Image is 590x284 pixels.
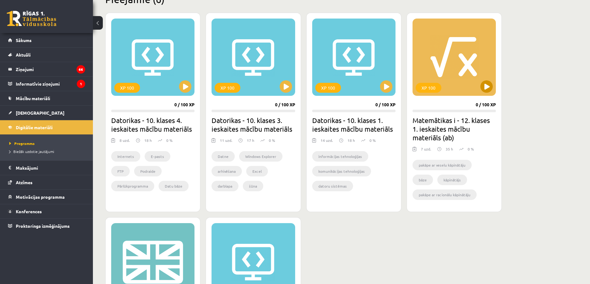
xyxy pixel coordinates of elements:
[312,116,396,133] h2: Datorikas - 10. klases 1. ieskaites mācību materiāls
[312,166,371,176] li: komunikācijas tehnoloģijas
[215,83,240,93] div: XP 100
[166,138,173,143] p: 0 %
[369,138,376,143] p: 0 %
[16,37,32,43] span: Sākums
[16,95,50,101] span: Mācību materiāli
[8,62,85,76] a: Ziņojumi66
[9,149,87,154] a: Biežāk uzdotie jautājumi
[312,181,353,191] li: datoru sistēmas
[8,219,85,233] a: Proktoringa izmēģinājums
[111,116,194,133] h2: Datorikas - 10. klases 4. ieskaites mācību materiāls
[9,149,54,154] span: Biežāk uzdotie jautājumi
[9,141,35,146] span: Programma
[247,138,254,143] p: 17 h
[16,180,33,185] span: Atzīmes
[8,190,85,204] a: Motivācijas programma
[212,181,238,191] li: darblapa
[16,52,31,57] span: Aktuāli
[246,166,268,176] li: Excel
[76,65,85,74] i: 66
[239,151,282,162] li: Windows Explorer
[159,181,189,191] li: Datu bāze
[8,175,85,189] a: Atzīmes
[8,91,85,105] a: Mācību materiāli
[114,83,140,93] div: XP 100
[315,83,341,93] div: XP 100
[111,151,140,162] li: Internets
[446,146,453,152] p: 35 h
[8,48,85,62] a: Aktuāli
[413,189,477,200] li: pakāpe ar racionālu kāpinātāju
[421,146,431,155] div: 7 uzd.
[347,138,355,143] p: 18 h
[16,223,70,229] span: Proktoringa izmēģinājums
[269,138,275,143] p: 0 %
[413,116,496,142] h2: Matemātikas i - 12. klases 1. ieskaites mācību materiāls (ab)
[16,161,85,175] legend: Maksājumi
[321,138,333,147] div: 14 uzd.
[220,138,232,147] div: 11 uzd.
[7,11,56,26] a: Rīgas 1. Tālmācības vidusskola
[413,160,472,170] li: pakāpe ar veselu kāpinātāju
[16,77,85,91] legend: Informatīvie ziņojumi
[120,138,130,147] div: 8 uzd.
[437,175,467,185] li: kāpinātājs
[9,141,87,146] a: Programma
[77,80,85,88] i: 1
[413,175,433,185] li: bāze
[16,209,42,214] span: Konferences
[16,62,85,76] legend: Ziņojumi
[134,166,162,176] li: Podraide
[312,151,368,162] li: informācijas tehnoloģijas
[8,33,85,47] a: Sākums
[8,106,85,120] a: [DEMOGRAPHIC_DATA]
[416,83,441,93] div: XP 100
[8,77,85,91] a: Informatīvie ziņojumi1
[8,161,85,175] a: Maksājumi
[212,151,235,162] li: Datne
[16,125,53,130] span: Digitālie materiāli
[145,151,170,162] li: E-pasts
[111,181,154,191] li: Pārlūkprogramma
[8,120,85,134] a: Digitālie materiāli
[16,194,65,200] span: Motivācijas programma
[212,166,242,176] li: arhivēšana
[144,138,152,143] p: 18 h
[243,181,263,191] li: šūna
[468,146,474,152] p: 0 %
[111,166,130,176] li: FTP
[8,204,85,218] a: Konferences
[212,116,295,133] h2: Datorikas - 10. klases 3. ieskaites mācību materiāls
[16,110,64,116] span: [DEMOGRAPHIC_DATA]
